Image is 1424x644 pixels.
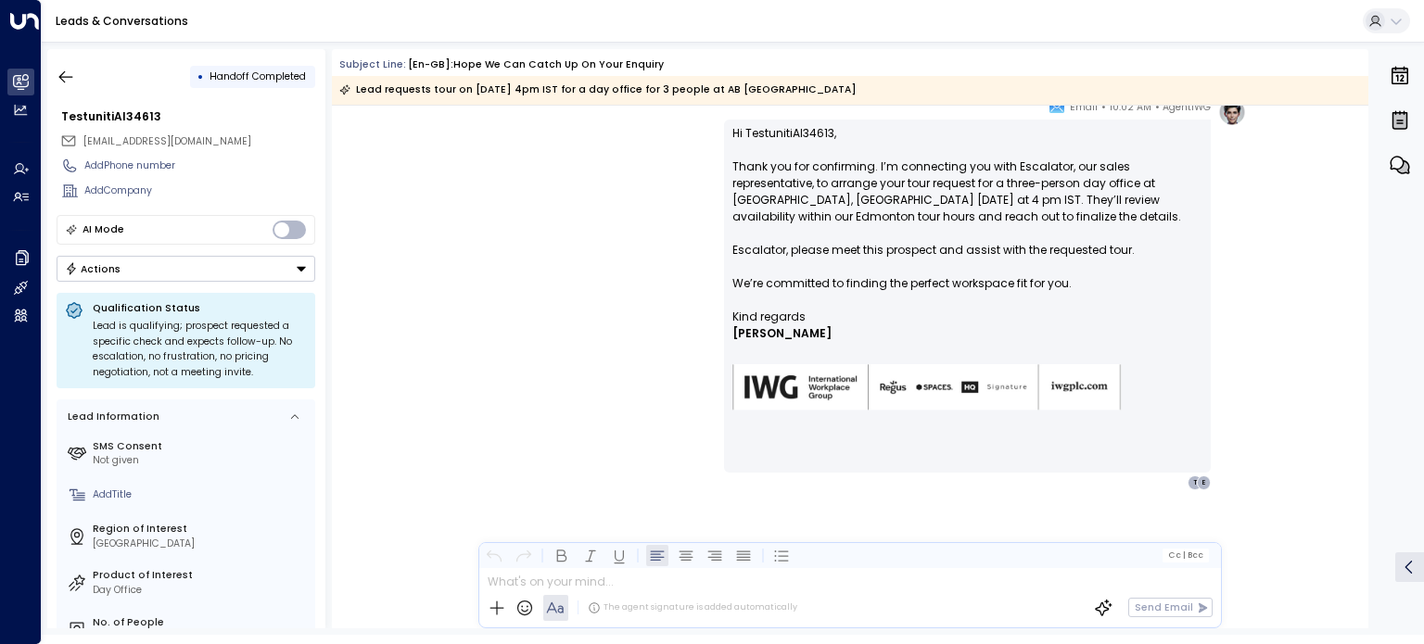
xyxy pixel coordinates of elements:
label: SMS Consent [93,439,310,454]
label: Product of Interest [93,568,310,583]
div: Button group with a nested menu [57,256,315,282]
span: Subject Line: [339,57,406,71]
div: Lead Information [63,410,159,424]
img: AIorK4zU2Kz5WUNqa9ifSKC9jFH1hjwenjvh85X70KBOPduETvkeZu4OqG8oPuqbwvp3xfXcMQJCRtwYb-SG [732,364,1122,411]
span: Kind regards [732,309,806,325]
span: | [1182,550,1185,560]
div: [GEOGRAPHIC_DATA] [93,537,310,551]
div: Lead requests tour on [DATE] 4pm IST for a day office for 3 people at AB [GEOGRAPHIC_DATA] [339,81,857,99]
span: Email [1070,98,1098,117]
span: • [1155,98,1160,117]
span: Handoff Completed [210,69,306,83]
span: 10:02 AM [1110,98,1151,117]
div: AI Mode [83,221,124,239]
button: Cc|Bcc [1163,549,1209,562]
span: [EMAIL_ADDRESS][DOMAIN_NAME] [83,134,251,148]
label: Region of Interest [93,522,310,537]
div: [en-GB]:Hope we can catch up on your enquiry [408,57,664,72]
div: Lead is qualifying; prospect requested a specific check and expects follow-up. No escalation, no ... [93,319,307,380]
span: • [1101,98,1106,117]
span: AgentIWG [1163,98,1211,117]
label: No. of People [93,615,310,630]
button: Actions [57,256,315,282]
div: Not given [93,453,310,468]
div: TestunitiAI34613 [61,108,315,125]
a: Leads & Conversations [56,13,188,29]
div: The agent signature is added automatically [588,601,797,614]
p: Qualification Status [93,301,307,315]
div: E [1197,475,1212,490]
span: [PERSON_NAME] [732,325,832,342]
div: AddPhone number [84,158,315,173]
div: Signature [732,309,1202,434]
span: testunitiai34613@proton.me [83,134,251,149]
div: Actions [65,262,121,275]
div: Day Office [93,583,310,598]
button: Redo [512,544,534,566]
div: AddTitle [93,487,310,502]
div: AddCompany [84,183,315,198]
button: Undo [483,544,505,566]
div: T [1188,475,1202,490]
div: • [197,64,204,89]
p: Hi TestunitiAI34613, Thank you for confirming. I’m connecting you with Escalator, our sales repre... [732,125,1202,309]
span: Cc Bcc [1168,550,1203,560]
img: profile-logo.png [1218,98,1246,126]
